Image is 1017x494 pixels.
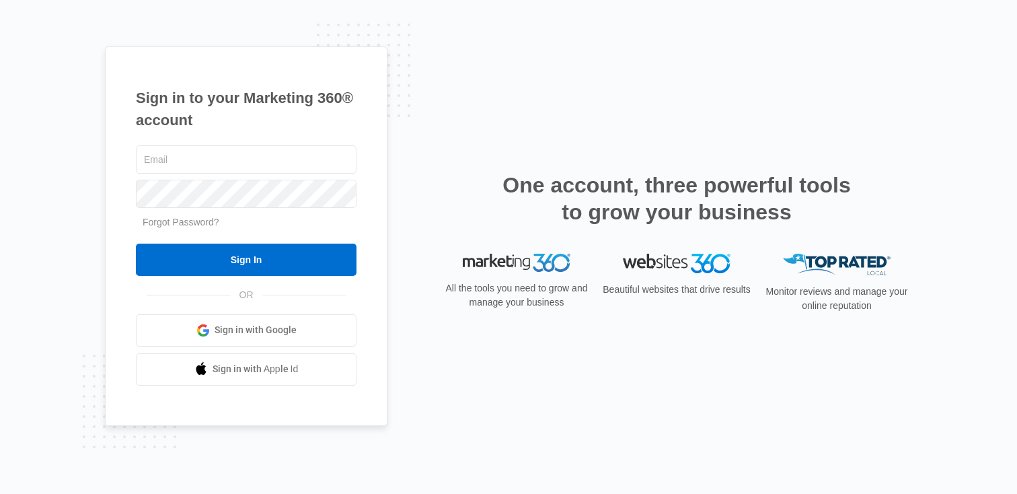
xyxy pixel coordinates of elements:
img: Marketing 360 [463,254,570,273]
h1: Sign in to your Marketing 360® account [136,87,356,131]
a: Sign in with Apple Id [136,353,356,386]
img: Top Rated Local [783,254,891,276]
span: Sign in with Apple Id [213,362,299,376]
p: Beautiful websites that drive results [601,283,752,297]
h2: One account, three powerful tools to grow your business [498,172,855,225]
span: OR [230,288,263,302]
input: Sign In [136,244,356,276]
a: Forgot Password? [143,217,219,227]
img: Websites 360 [623,254,730,273]
p: Monitor reviews and manage your online reputation [761,285,912,313]
p: All the tools you need to grow and manage your business [441,281,592,310]
span: Sign in with Google [215,323,297,337]
input: Email [136,145,356,174]
a: Sign in with Google [136,314,356,347]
